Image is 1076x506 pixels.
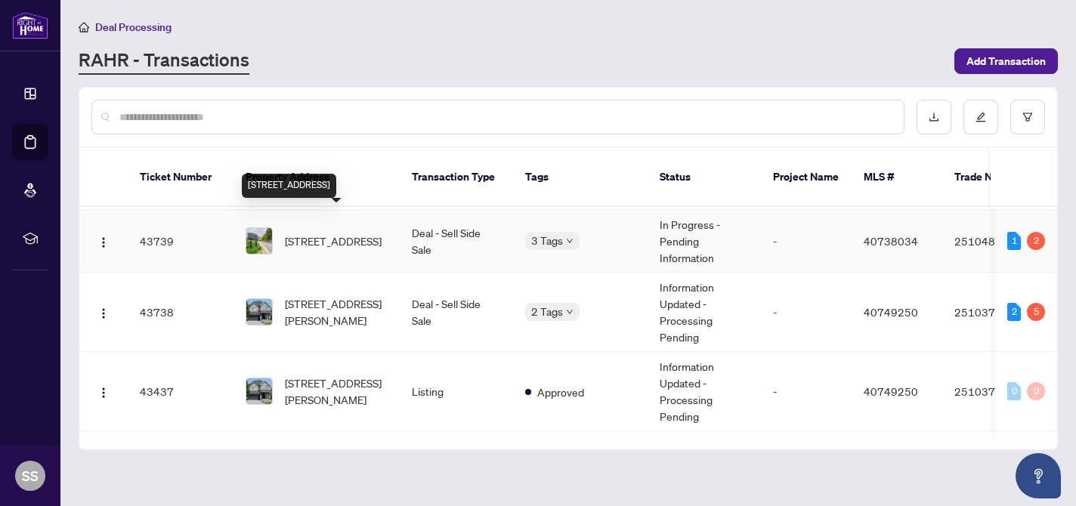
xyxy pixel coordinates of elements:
[761,273,852,352] td: -
[864,384,918,398] span: 40749250
[97,236,110,248] img: Logo
[531,232,563,249] span: 3 Tags
[285,295,388,329] span: [STREET_ADDRESS][PERSON_NAME]
[648,273,761,352] td: Information Updated - Processing Pending
[761,148,852,207] th: Project Name
[1027,382,1045,400] div: 0
[1007,382,1021,400] div: 0
[513,148,648,207] th: Tags
[531,303,563,320] span: 2 Tags
[97,307,110,319] img: Logo
[761,210,852,273] td: -
[128,148,233,207] th: Ticket Number
[1016,453,1061,498] button: Open asap
[285,233,382,249] span: [STREET_ADDRESS]
[566,308,574,316] span: down
[942,148,1048,207] th: Trade Number
[242,174,336,198] div: [STREET_ADDRESS]
[1027,303,1045,321] div: 5
[954,48,1058,74] button: Add Transaction
[95,20,172,34] span: Deal Processing
[97,387,110,399] img: Logo
[128,352,233,431] td: 43437
[400,210,513,273] td: Deal - Sell Side Sale
[852,148,942,207] th: MLS #
[864,305,918,319] span: 40749250
[942,352,1048,431] td: 2510372
[537,384,584,400] span: Approved
[91,379,116,403] button: Logo
[648,352,761,431] td: Information Updated - Processing Pending
[233,148,400,207] th: Property Address
[566,237,574,245] span: down
[128,210,233,273] td: 43739
[1010,100,1045,134] button: filter
[246,228,272,254] img: thumbnail-img
[79,48,249,75] a: RAHR - Transactions
[864,234,918,248] span: 40738034
[1022,112,1033,122] span: filter
[648,210,761,273] td: In Progress - Pending Information
[942,273,1048,352] td: 2510372
[917,100,951,134] button: download
[246,378,272,404] img: thumbnail-img
[79,22,89,32] span: home
[942,210,1048,273] td: 2510485
[1007,303,1021,321] div: 2
[246,299,272,325] img: thumbnail-img
[976,112,986,122] span: edit
[91,300,116,324] button: Logo
[400,352,513,431] td: Listing
[648,148,761,207] th: Status
[761,352,852,431] td: -
[285,375,388,408] span: [STREET_ADDRESS][PERSON_NAME]
[966,49,1046,73] span: Add Transaction
[1027,232,1045,250] div: 2
[929,112,939,122] span: download
[128,273,233,352] td: 43738
[963,100,998,134] button: edit
[22,465,39,486] span: SS
[400,273,513,352] td: Deal - Sell Side Sale
[12,11,48,39] img: logo
[91,229,116,253] button: Logo
[400,148,513,207] th: Transaction Type
[1007,232,1021,250] div: 1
